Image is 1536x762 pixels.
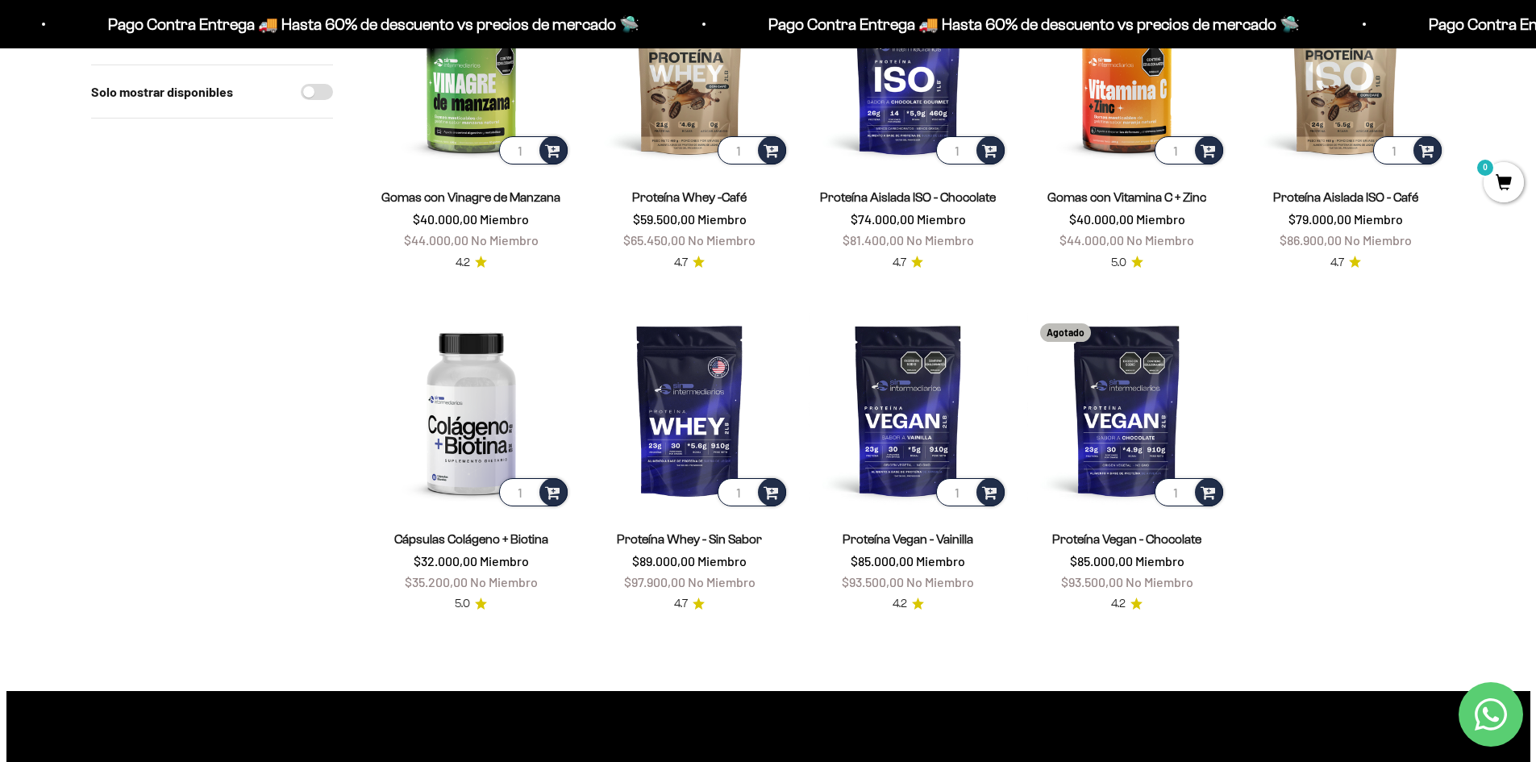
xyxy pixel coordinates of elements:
span: No Miembro [1126,574,1193,589]
a: Proteína Whey -Café [632,190,747,204]
a: Proteína Whey - Sin Sabor [617,532,762,546]
span: Miembro [916,553,965,568]
span: $74.000,00 [851,211,914,227]
span: $40.000,00 [413,211,477,227]
span: $81.400,00 [843,232,904,248]
a: Proteína Aislada ISO - Café [1273,190,1418,204]
a: 0 [1484,175,1524,193]
span: 4.2 [893,595,907,613]
a: 4.74.7 de 5.0 estrellas [1330,254,1361,272]
label: Solo mostrar disponibles [91,81,233,102]
span: $35.200,00 [405,574,468,589]
span: $32.000,00 [414,553,477,568]
mark: 0 [1476,158,1495,177]
a: 4.74.7 de 5.0 estrellas [674,595,705,613]
a: Cápsulas Colágeno + Biotina [394,532,548,546]
span: $93.500,00 [1061,574,1123,589]
span: $40.000,00 [1069,211,1134,227]
a: Proteína Vegan - Chocolate [1052,532,1201,546]
span: $59.500,00 [633,211,695,227]
a: 4.24.2 de 5.0 estrellas [456,254,487,272]
a: 4.74.7 de 5.0 estrellas [893,254,923,272]
span: $89.000,00 [632,553,695,568]
span: 4.7 [674,254,688,272]
span: Miembro [1136,211,1185,227]
span: $65.450,00 [623,232,685,248]
a: 4.74.7 de 5.0 estrellas [674,254,705,272]
span: 4.7 [1330,254,1344,272]
span: $85.000,00 [1070,553,1133,568]
a: 5.05.0 de 5.0 estrellas [1111,254,1143,272]
span: 5.0 [455,595,470,613]
span: No Miembro [1344,232,1412,248]
span: No Miembro [688,574,756,589]
span: Miembro [697,211,747,227]
span: 4.2 [1111,595,1126,613]
span: $44.000,00 [1059,232,1124,248]
span: $85.000,00 [851,553,914,568]
a: 4.24.2 de 5.0 estrellas [893,595,924,613]
a: Gomas con Vitamina C + Zinc [1047,190,1206,204]
span: Miembro [1135,553,1184,568]
span: $86.900,00 [1280,232,1342,248]
span: $79.000,00 [1288,211,1351,227]
a: 4.24.2 de 5.0 estrellas [1111,595,1143,613]
span: Miembro [480,553,529,568]
span: Miembro [697,553,747,568]
a: Gomas con Vinagre de Manzana [381,190,560,204]
span: 5.0 [1111,254,1126,272]
p: Pago Contra Entrega 🚚 Hasta 60% de descuento vs precios de mercado 🛸 [68,11,599,37]
a: Proteína Vegan - Vainilla [843,532,973,546]
a: Proteína Aislada ISO - Chocolate [820,190,996,204]
span: $44.000,00 [404,232,468,248]
a: 5.05.0 de 5.0 estrellas [455,595,487,613]
span: No Miembro [1126,232,1194,248]
span: No Miembro [470,574,538,589]
span: Miembro [917,211,966,227]
span: No Miembro [906,232,974,248]
span: 4.7 [674,595,688,613]
span: 4.2 [456,254,470,272]
span: Miembro [1354,211,1403,227]
span: $97.900,00 [624,574,685,589]
span: $93.500,00 [842,574,904,589]
p: Pago Contra Entrega 🚚 Hasta 60% de descuento vs precios de mercado 🛸 [728,11,1259,37]
span: No Miembro [688,232,756,248]
span: No Miembro [471,232,539,248]
span: Miembro [480,211,529,227]
span: No Miembro [906,574,974,589]
span: 4.7 [893,254,906,272]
